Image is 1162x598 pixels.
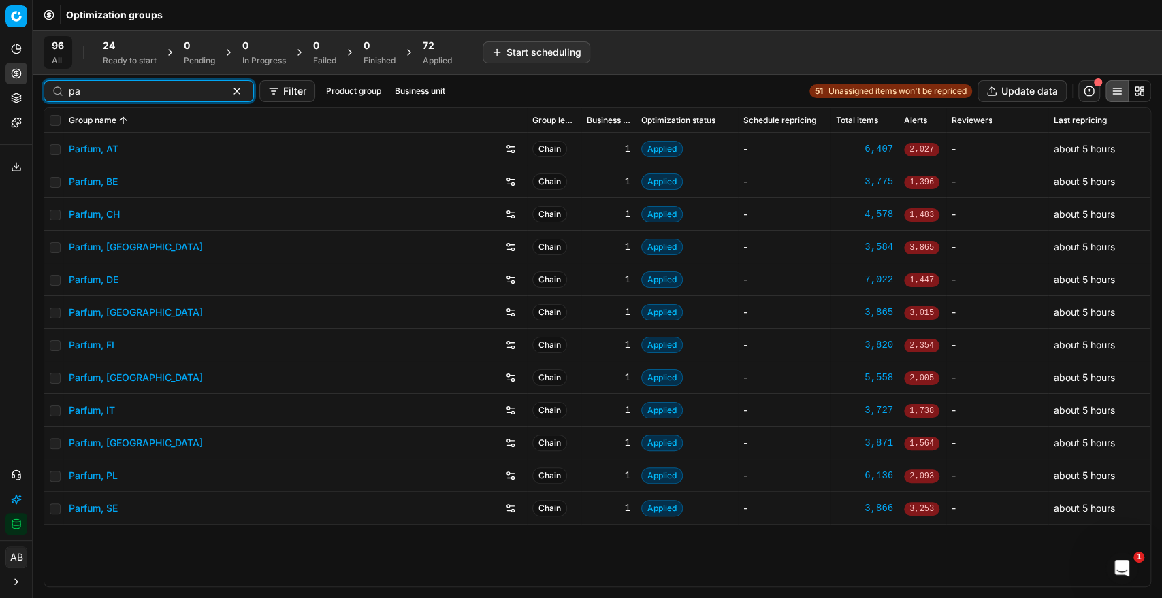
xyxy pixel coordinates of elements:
div: 3,775 [836,175,893,188]
span: 0 [242,39,248,52]
td: - [946,133,1048,165]
div: Pending [184,55,215,66]
span: about 5 hours [1054,273,1115,285]
button: Business unit [389,83,451,99]
span: Total items [836,115,878,126]
span: 0 [184,39,190,52]
div: Ready to start [103,55,157,66]
span: Applied [641,467,683,484]
button: Update data [978,80,1067,102]
span: Chain [532,402,567,418]
a: 3,820 [836,338,893,352]
div: 1 [587,207,630,221]
span: 1,738 [904,404,939,418]
span: Chain [532,173,567,190]
td: - [738,165,830,198]
div: Applied [423,55,452,66]
td: - [946,165,1048,198]
span: Applied [641,173,683,190]
a: Parfum, [GEOGRAPHIC_DATA] [69,371,203,384]
span: Last repricing [1054,115,1107,126]
a: Parfum, IT [69,403,115,417]
span: 1,564 [904,437,939,450]
span: about 5 hours [1054,339,1115,350]
span: Chain [532,369,567,386]
td: - [738,231,830,263]
div: 1 [587,305,630,319]
span: Applied [641,141,683,157]
a: 5,558 [836,371,893,384]
div: 3,584 [836,240,893,254]
span: about 5 hours [1054,404,1115,416]
span: about 5 hours [1054,437,1115,448]
a: Parfum, DE [69,273,118,286]
td: - [738,329,830,361]
span: Chain [532,271,567,288]
td: - [738,361,830,394]
span: Chain [532,304,567,320]
a: Parfum, AT [69,142,118,156]
span: Unassigned items won't be repriced [828,86,967,97]
div: 4,578 [836,207,893,221]
a: Parfum, FI [69,338,114,352]
td: - [738,133,830,165]
span: Group name [69,115,116,126]
div: Finished [364,55,396,66]
div: 1 [587,501,630,515]
a: 6,407 [836,142,893,156]
span: Group level [532,115,576,126]
span: 2,005 [904,371,939,385]
span: 2,354 [904,339,939,352]
span: Reviewers [952,115,992,126]
button: Filter [259,80,315,102]
td: - [946,329,1048,361]
td: - [738,427,830,459]
iframe: Intercom live chat [1105,552,1138,584]
span: 3,015 [904,306,939,320]
button: Sorted by Group name ascending [116,114,130,127]
span: Applied [641,206,683,222]
div: All [52,55,64,66]
a: Parfum, [GEOGRAPHIC_DATA] [69,436,203,450]
span: Business unit [587,115,630,126]
span: about 5 hours [1054,502,1115,514]
span: Optimization status [641,115,715,126]
div: 1 [587,469,630,482]
span: 1 [1133,552,1144,563]
div: 1 [587,142,630,156]
div: 1 [587,403,630,417]
td: - [946,492,1048,525]
div: 1 [587,371,630,384]
span: 3,865 [904,241,939,254]
td: - [946,296,1048,329]
a: 3,865 [836,305,893,319]
a: 3,871 [836,436,893,450]
span: Chain [532,435,567,451]
td: - [946,427,1048,459]
a: Parfum, [GEOGRAPHIC_DATA] [69,305,203,319]
span: Chain [532,500,567,516]
td: - [946,231,1048,263]
span: Applied [641,337,683,353]
a: 51Unassigned items won't be repriced [809,84,972,98]
span: about 5 hours [1054,306,1115,318]
span: about 5 hours [1054,176,1115,187]
span: about 5 hours [1054,143,1115,154]
span: Applied [641,271,683,288]
a: Parfum, [GEOGRAPHIC_DATA] [69,240,203,254]
span: 72 [423,39,434,52]
td: - [946,394,1048,427]
button: Product group [321,83,387,99]
div: In Progress [242,55,286,66]
span: 0 [364,39,370,52]
a: Parfum, BE [69,175,118,188]
input: Search [69,84,218,98]
td: - [738,296,830,329]
div: 1 [587,338,630,352]
a: 6,136 [836,469,893,482]
span: Chain [532,206,567,222]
